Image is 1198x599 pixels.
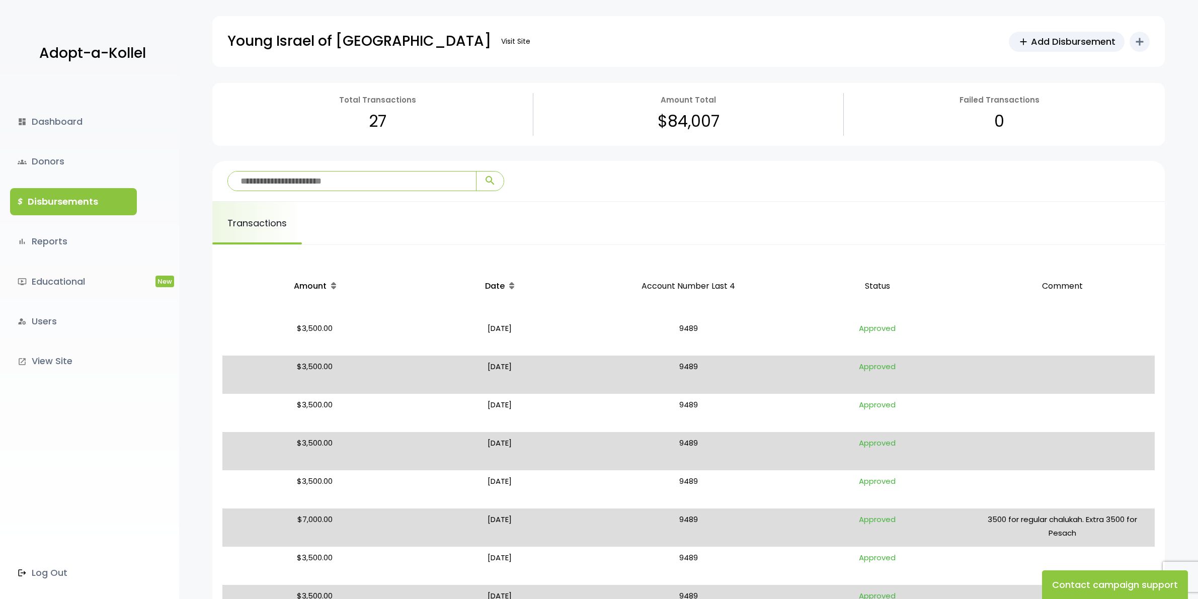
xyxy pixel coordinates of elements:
[155,276,174,287] span: New
[39,41,146,66] p: Adopt-a-Kollel
[789,360,966,390] p: Approved
[789,269,966,304] p: Status
[411,474,588,504] p: [DATE]
[1130,32,1150,52] button: add
[10,268,137,295] a: ondemand_videoEducationalNew
[789,436,966,466] p: Approved
[596,269,781,304] p: Account Number Last 4
[10,108,137,135] a: dashboardDashboard
[10,228,137,255] a: bar_chartReports
[596,512,781,543] p: 9489
[411,551,588,581] p: [DATE]
[476,172,504,191] button: search
[10,188,137,215] a: $Disbursements
[369,107,386,136] p: 27
[789,321,966,352] p: Approved
[994,107,1004,136] p: 0
[339,93,416,107] p: Total Transactions
[789,512,966,543] p: Approved
[1042,570,1188,599] button: Contact campaign support
[226,360,403,390] p: $3,500.00
[18,317,27,326] i: manage_accounts
[1018,36,1029,47] span: add
[661,93,716,107] p: Amount Total
[485,280,505,292] span: Date
[18,277,27,286] i: ondemand_video
[1009,32,1125,52] a: addAdd Disbursement
[10,308,137,335] a: manage_accountsUsers
[18,157,27,166] span: groups
[974,269,1151,304] p: Comment
[226,512,403,543] p: $7,000.00
[789,474,966,504] p: Approved
[411,398,588,428] p: [DATE]
[411,512,588,543] p: [DATE]
[10,559,137,586] a: Log Out
[10,348,137,375] a: launchView Site
[411,360,588,390] p: [DATE]
[411,321,588,352] p: [DATE]
[226,321,403,352] p: $3,500.00
[496,32,535,51] a: Visit Site
[227,29,491,54] p: Young Israel of [GEOGRAPHIC_DATA]
[960,93,1040,107] p: Failed Transactions
[596,398,781,428] p: 9489
[212,202,302,244] a: Transactions
[596,436,781,466] p: 9489
[18,237,27,246] i: bar_chart
[1031,35,1115,48] span: Add Disbursement
[1134,36,1146,48] i: add
[226,436,403,466] p: $3,500.00
[18,117,27,126] i: dashboard
[226,551,403,581] p: $3,500.00
[789,551,966,581] p: Approved
[596,474,781,504] p: 9489
[10,148,137,175] a: groupsDonors
[596,551,781,581] p: 9489
[484,175,496,187] span: search
[18,357,27,366] i: launch
[226,398,403,428] p: $3,500.00
[596,360,781,390] p: 9489
[411,436,588,466] p: [DATE]
[226,474,403,504] p: $3,500.00
[596,321,781,352] p: 9489
[789,398,966,428] p: Approved
[658,107,720,136] p: $84,007
[34,29,146,78] a: Adopt-a-Kollel
[294,280,327,292] span: Amount
[974,512,1151,543] p: 3500 for regular chalukah. Extra 3500 for Pesach
[18,195,23,209] i: $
